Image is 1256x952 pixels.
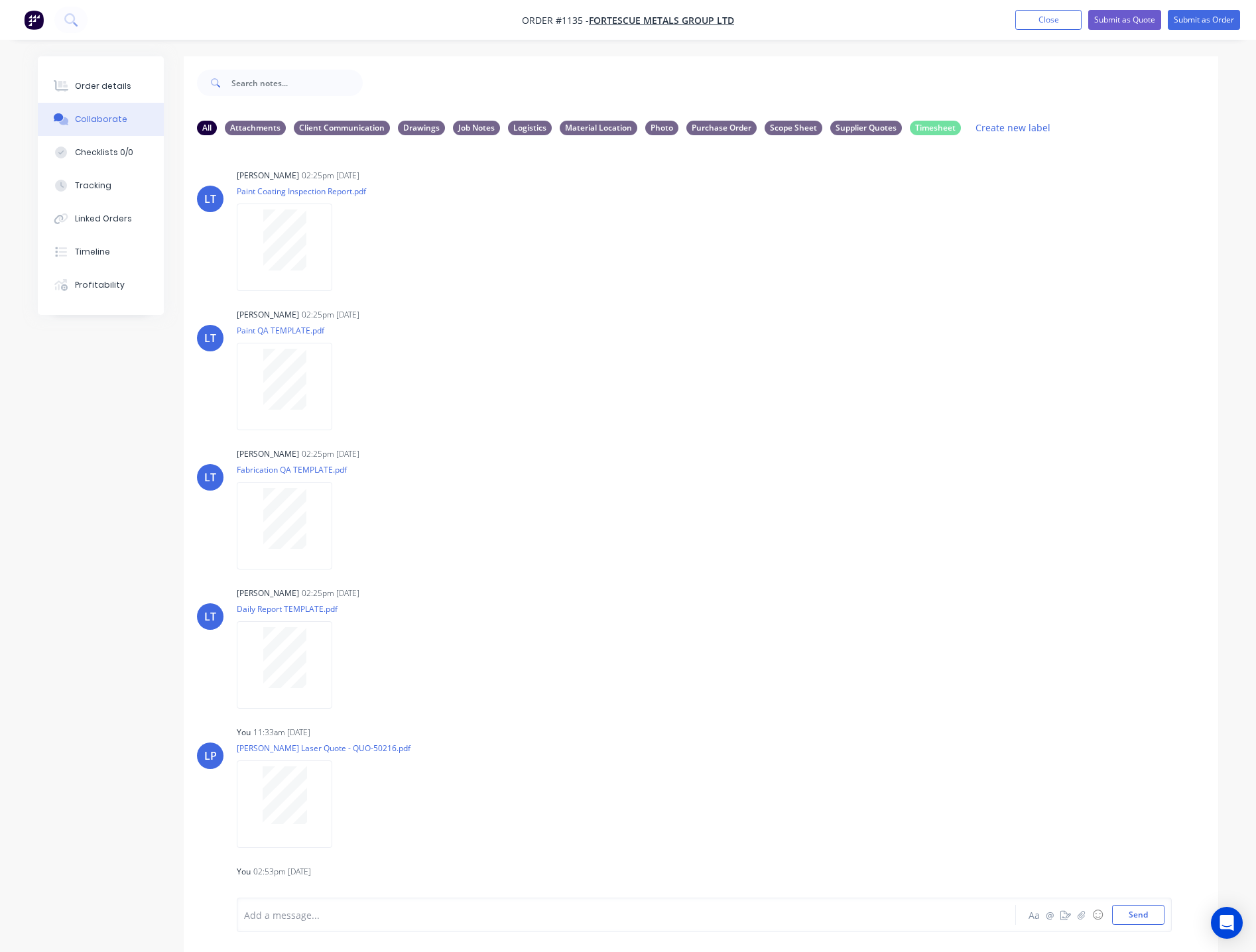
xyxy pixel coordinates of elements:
div: 02:25pm [DATE] [302,309,359,321]
p: Fabrication QA TEMPLATE.pdf [237,464,347,475]
div: 02:25pm [DATE] [302,448,359,460]
div: LT [204,191,216,207]
img: Factory [24,10,44,30]
div: LP [204,748,217,764]
div: Attachments [225,121,286,135]
p: Daily Report TEMPLATE.pdf [237,603,345,615]
button: Collaborate [38,103,164,136]
div: Tracking [75,180,111,192]
div: LT [204,609,216,625]
button: ☺ [1090,907,1105,923]
div: Profitability [75,279,125,291]
div: Order details [75,80,131,92]
div: You [237,727,251,739]
div: [PERSON_NAME] [237,587,299,599]
div: Drawings [398,121,445,135]
div: Supplier Quotes [830,121,902,135]
span: Order #1135 - [522,14,589,27]
input: Search notes... [231,70,363,96]
div: 02:25pm [DATE] [302,587,359,599]
div: Collaborate [75,113,127,125]
button: Timeline [38,235,164,268]
div: [PERSON_NAME] [237,309,299,321]
div: Purchase Order [686,121,757,135]
div: LT [204,330,216,346]
p: [PERSON_NAME] Laser Quote - QUO-50216.pdf [237,743,410,754]
button: Close [1015,10,1082,30]
div: Photo [645,121,678,135]
p: Paint QA TEMPLATE.pdf [237,325,345,336]
p: Paint Coating Inspection Report.pdf [237,186,366,197]
div: Timesheet [910,121,961,135]
button: Submit as Quote [1088,10,1161,30]
div: All [197,121,217,135]
button: Send [1112,905,1164,925]
div: Open Intercom Messenger [1211,907,1243,939]
div: Timeline [75,246,110,258]
div: 11:33am [DATE] [253,727,310,739]
button: Order details [38,70,164,103]
div: 02:25pm [DATE] [302,170,359,182]
div: Linked Orders [75,213,132,225]
a: FORTESCUE METALS GROUP LTD [589,14,734,27]
div: Client Communication [294,121,390,135]
button: Checklists 0/0 [38,136,164,169]
button: Submit as Order [1168,10,1240,30]
div: Checklists 0/0 [75,147,133,158]
button: Profitability [38,268,164,302]
div: Logistics [508,121,552,135]
div: You [237,866,251,878]
div: LT [204,469,216,485]
button: Linked Orders [38,202,164,235]
div: Scope Sheet [765,121,822,135]
div: [PERSON_NAME] [237,170,299,182]
div: Job Notes [453,121,500,135]
button: Tracking [38,169,164,202]
div: 02:53pm [DATE] [253,866,311,878]
button: @ [1042,907,1058,923]
button: Create new label [969,119,1058,137]
div: Material Location [560,121,637,135]
button: Aa [1026,907,1042,923]
div: [PERSON_NAME] [237,448,299,460]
